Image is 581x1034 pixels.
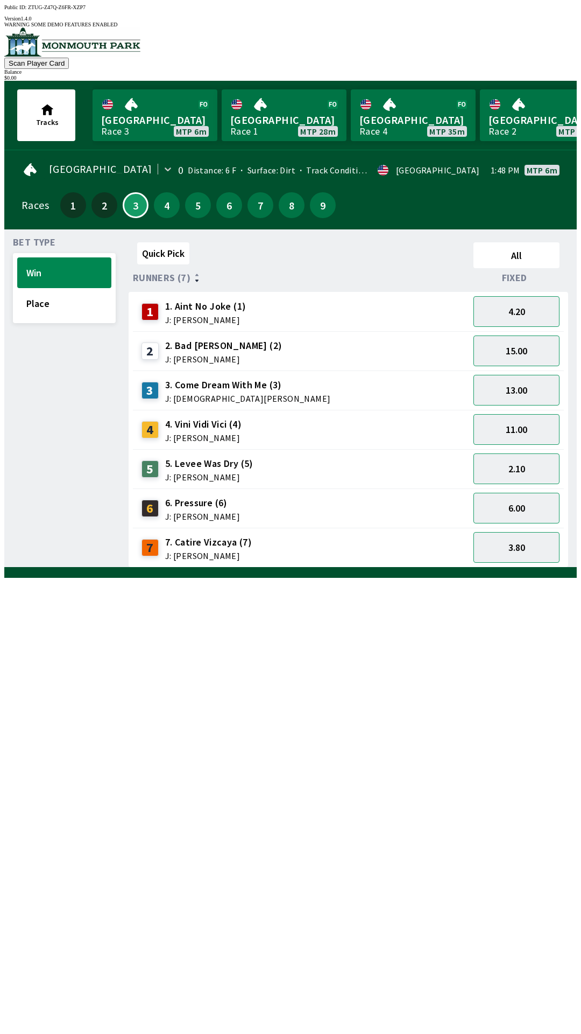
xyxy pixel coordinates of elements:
[93,89,217,141] a: [GEOGRAPHIC_DATA]Race 3MTP 6m
[310,192,336,218] button: 9
[141,303,159,320] div: 1
[359,127,387,136] div: Race 4
[141,500,159,517] div: 6
[473,242,559,268] button: All
[247,192,273,218] button: 7
[4,75,577,81] div: $ 0.00
[478,249,555,262] span: All
[508,463,525,475] span: 2.10
[141,421,159,438] div: 4
[506,423,527,436] span: 11.00
[506,384,527,396] span: 13.00
[473,336,559,366] button: 15.00
[133,274,190,282] span: Runners (7)
[165,551,252,560] span: J: [PERSON_NAME]
[165,339,282,353] span: 2. Bad [PERSON_NAME] (2)
[94,201,115,209] span: 2
[473,414,559,445] button: 11.00
[219,201,239,209] span: 6
[4,58,69,69] button: Scan Player Card
[222,89,346,141] a: [GEOGRAPHIC_DATA]Race 1MTP 28m
[4,22,577,27] div: WARNING SOME DEMO FEATURES ENABLED
[230,127,258,136] div: Race 1
[17,288,111,319] button: Place
[469,273,564,283] div: Fixed
[133,273,469,283] div: Runners (7)
[141,460,159,478] div: 5
[359,113,467,127] span: [GEOGRAPHIC_DATA]
[22,201,49,209] div: Races
[216,192,242,218] button: 6
[60,192,86,218] button: 1
[488,127,516,136] div: Race 2
[101,113,209,127] span: [GEOGRAPHIC_DATA]
[13,238,55,247] span: Bet Type
[165,316,246,324] span: J: [PERSON_NAME]
[4,16,577,22] div: Version 1.4.0
[141,343,159,360] div: 2
[17,89,75,141] button: Tracks
[26,297,102,310] span: Place
[137,242,189,264] button: Quick Pick
[165,434,242,442] span: J: [PERSON_NAME]
[26,267,102,279] span: Win
[63,201,83,209] span: 1
[165,378,331,392] span: 3. Come Dream With Me (3)
[508,541,525,554] span: 3.80
[236,165,295,176] span: Surface: Dirt
[473,493,559,523] button: 6.00
[165,394,331,403] span: J: [DEMOGRAPHIC_DATA][PERSON_NAME]
[49,165,152,173] span: [GEOGRAPHIC_DATA]
[491,166,520,174] span: 1:48 PM
[281,201,302,209] span: 8
[4,4,577,10] div: Public ID:
[188,201,208,209] span: 5
[176,127,207,136] span: MTP 6m
[142,247,185,260] span: Quick Pick
[17,257,111,288] button: Win
[300,127,336,136] span: MTP 28m
[473,375,559,406] button: 13.00
[178,166,183,174] div: 0
[473,453,559,484] button: 2.10
[157,201,177,209] span: 4
[165,355,282,364] span: J: [PERSON_NAME]
[141,382,159,399] div: 3
[36,117,59,127] span: Tracks
[473,296,559,327] button: 4.20
[279,192,304,218] button: 8
[188,165,236,176] span: Distance: 6 F
[295,165,390,176] span: Track Condition: Firm
[165,457,253,471] span: 5. Levee Was Dry (5)
[126,202,145,208] span: 3
[527,166,557,174] span: MTP 6m
[4,69,577,75] div: Balance
[123,192,148,218] button: 3
[165,512,240,521] span: J: [PERSON_NAME]
[250,201,271,209] span: 7
[165,535,252,549] span: 7. Catire Vizcaya (7)
[508,305,525,318] span: 4.20
[506,345,527,357] span: 15.00
[429,127,465,136] span: MTP 35m
[101,127,129,136] div: Race 3
[165,299,246,313] span: 1. Aint No Joke (1)
[165,417,242,431] span: 4. Vini Vidi Vici (4)
[185,192,211,218] button: 5
[508,502,525,514] span: 6.00
[165,496,240,510] span: 6. Pressure (6)
[313,201,333,209] span: 9
[91,192,117,218] button: 2
[502,274,527,282] span: Fixed
[28,4,86,10] span: ZTUG-Z47Q-Z6FR-XZP7
[154,192,180,218] button: 4
[141,539,159,556] div: 7
[230,113,338,127] span: [GEOGRAPHIC_DATA]
[351,89,476,141] a: [GEOGRAPHIC_DATA]Race 4MTP 35m
[396,166,480,174] div: [GEOGRAPHIC_DATA]
[4,27,140,57] img: venue logo
[473,532,559,563] button: 3.80
[165,473,253,481] span: J: [PERSON_NAME]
